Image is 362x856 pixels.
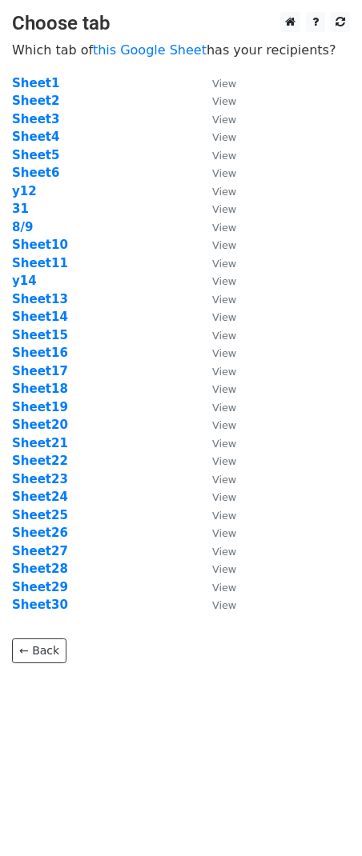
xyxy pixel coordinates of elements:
a: View [196,148,236,162]
a: Sheet21 [12,436,68,450]
a: View [196,436,236,450]
a: View [196,166,236,180]
a: ← Back [12,638,66,663]
a: Sheet27 [12,544,68,558]
a: View [196,526,236,540]
small: View [212,186,236,198]
a: View [196,256,236,270]
a: View [196,508,236,522]
small: View [212,599,236,611]
a: Sheet13 [12,292,68,306]
strong: Sheet1 [12,76,59,90]
a: View [196,382,236,396]
a: 31 [12,202,29,216]
a: View [196,328,236,342]
a: View [196,184,236,198]
a: View [196,364,236,378]
a: View [196,490,236,504]
a: Sheet19 [12,400,68,414]
a: View [196,112,236,126]
small: View [212,383,236,395]
a: View [196,310,236,324]
a: 8/9 [12,220,33,234]
a: Sheet20 [12,418,68,432]
small: View [212,258,236,270]
a: View [196,130,236,144]
a: this Google Sheet [93,42,207,58]
a: Sheet14 [12,310,68,324]
small: View [212,474,236,486]
small: View [212,527,236,539]
strong: Sheet24 [12,490,68,504]
a: View [196,598,236,612]
a: y14 [12,274,37,288]
small: View [212,366,236,378]
a: Sheet15 [12,328,68,342]
p: Which tab of has your recipients? [12,42,350,58]
a: Sheet10 [12,238,68,252]
small: View [212,131,236,143]
a: Sheet29 [12,580,68,594]
small: View [212,167,236,179]
small: View [212,78,236,90]
small: View [212,510,236,522]
a: Sheet22 [12,454,68,468]
a: Sheet23 [12,472,68,486]
a: View [196,220,236,234]
small: View [212,275,236,287]
a: View [196,76,236,90]
strong: Sheet30 [12,598,68,612]
a: Sheet18 [12,382,68,396]
a: Sheet4 [12,130,59,144]
a: Sheet6 [12,166,59,180]
a: Sheet3 [12,112,59,126]
a: View [196,274,236,288]
a: View [196,418,236,432]
a: Sheet28 [12,562,68,576]
strong: Sheet11 [12,256,68,270]
small: View [212,203,236,215]
strong: Sheet26 [12,526,68,540]
small: View [212,419,236,431]
strong: Sheet25 [12,508,68,522]
a: y12 [12,184,37,198]
a: View [196,202,236,216]
small: View [212,239,236,251]
h3: Choose tab [12,12,350,35]
small: View [212,491,236,503]
a: View [196,544,236,558]
a: View [196,472,236,486]
strong: Sheet17 [12,364,68,378]
a: Sheet2 [12,94,59,108]
a: View [196,562,236,576]
a: Sheet5 [12,148,59,162]
small: View [212,347,236,359]
small: View [212,546,236,558]
a: View [196,292,236,306]
a: View [196,454,236,468]
small: View [212,311,236,323]
small: View [212,455,236,467]
a: Sheet16 [12,346,68,360]
small: View [212,582,236,594]
small: View [212,114,236,126]
a: View [196,400,236,414]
